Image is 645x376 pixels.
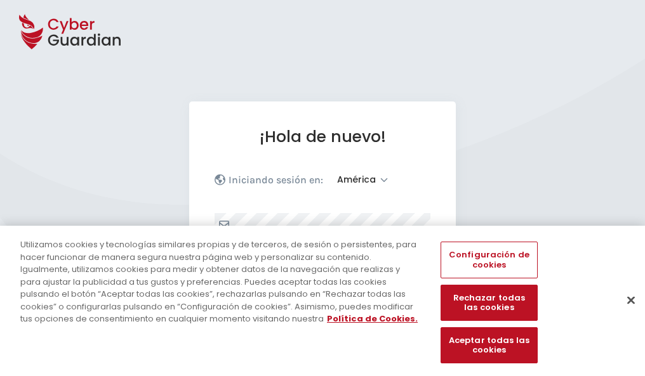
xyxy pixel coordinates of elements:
[617,286,645,314] button: Cerrar
[229,174,323,186] p: Iniciando sesión en:
[441,327,537,363] button: Aceptar todas las cookies
[20,238,422,325] div: Utilizamos cookies y tecnologías similares propias y de terceros, de sesión o persistentes, para ...
[441,285,537,321] button: Rechazar todas las cookies
[215,127,430,146] h1: ¡Hola de nuevo!
[327,313,418,325] a: Más información sobre su privacidad, se abre en una nueva pestaña
[441,242,537,278] button: Configuración de cookies, Abre el cuadro de diálogo del centro de preferencias.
